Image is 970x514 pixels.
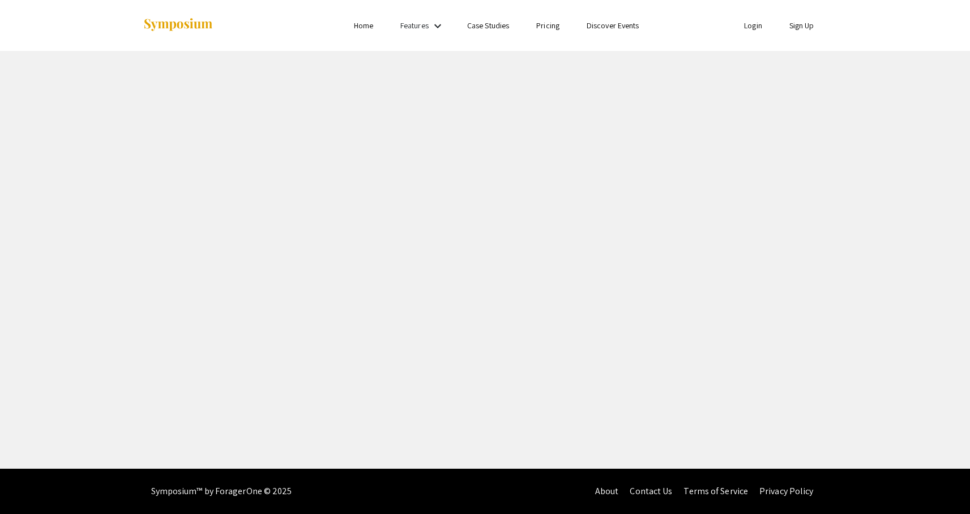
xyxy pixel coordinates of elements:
[759,485,813,497] a: Privacy Policy
[536,20,559,31] a: Pricing
[744,20,762,31] a: Login
[630,485,672,497] a: Contact Us
[431,19,445,33] mat-icon: Expand Features list
[143,18,213,33] img: Symposium by ForagerOne
[789,20,814,31] a: Sign Up
[354,20,373,31] a: Home
[683,485,748,497] a: Terms of Service
[400,20,429,31] a: Features
[595,485,619,497] a: About
[151,469,292,514] div: Symposium™ by ForagerOne © 2025
[467,20,509,31] a: Case Studies
[587,20,639,31] a: Discover Events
